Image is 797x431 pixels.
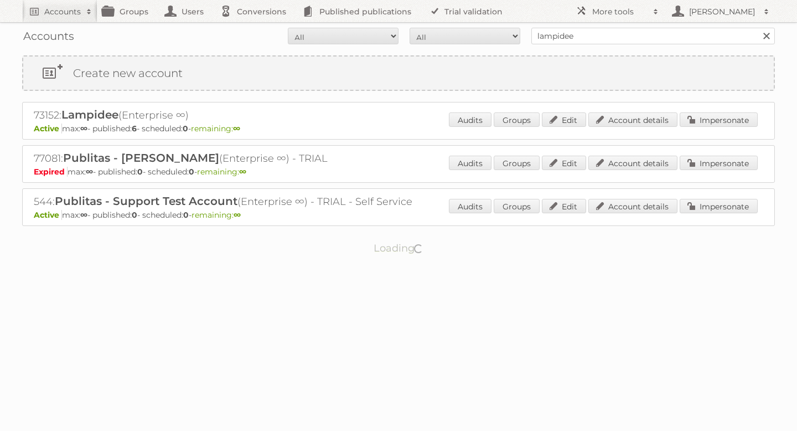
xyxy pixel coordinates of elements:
h2: 73152: (Enterprise ∞) [34,108,421,122]
span: remaining: [191,124,240,134]
a: Impersonate [680,112,758,127]
a: Edit [542,112,586,127]
strong: ∞ [80,124,87,134]
a: Audits [449,112,491,127]
p: max: - published: - scheduled: - [34,210,763,220]
h2: More tools [592,6,648,17]
span: Publitas - [PERSON_NAME] [63,151,219,165]
strong: 0 [132,210,137,220]
a: Impersonate [680,156,758,170]
strong: 6 [132,124,137,134]
span: Active [34,124,62,134]
span: Active [34,210,62,220]
a: Audits [449,156,491,170]
strong: ∞ [80,210,87,220]
a: Groups [494,112,540,127]
span: remaining: [192,210,241,220]
strong: ∞ [233,124,240,134]
strong: 0 [189,167,194,177]
strong: ∞ [239,167,246,177]
a: Create new account [23,57,774,90]
h2: 77081: (Enterprise ∞) - TRIAL [34,151,421,166]
a: Groups [494,156,540,170]
span: Expired [34,167,68,177]
a: Impersonate [680,199,758,213]
a: Edit [542,199,586,213]
a: Edit [542,156,586,170]
span: Publitas - Support Test Account [55,194,237,208]
h2: [PERSON_NAME] [686,6,758,17]
strong: ∞ [234,210,241,220]
span: remaining: [197,167,246,177]
span: Lampidee [61,108,118,121]
strong: 0 [137,167,143,177]
h2: 544: (Enterprise ∞) - TRIAL - Self Service [34,194,421,209]
h2: Accounts [44,6,81,17]
strong: 0 [183,210,189,220]
a: Groups [494,199,540,213]
p: max: - published: - scheduled: - [34,167,763,177]
a: Account details [588,156,677,170]
a: Account details [588,112,677,127]
strong: 0 [183,124,188,134]
a: Audits [449,199,491,213]
a: Account details [588,199,677,213]
strong: ∞ [86,167,93,177]
p: Loading [339,237,459,259]
p: max: - published: - scheduled: - [34,124,763,134]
